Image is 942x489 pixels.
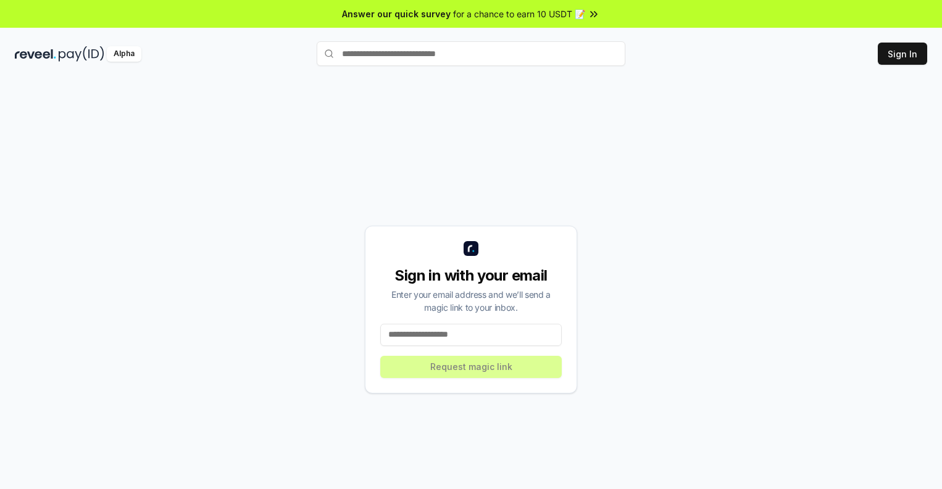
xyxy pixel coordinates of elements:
[464,241,478,256] img: logo_small
[342,7,451,20] span: Answer our quick survey
[107,46,141,62] div: Alpha
[15,46,56,62] img: reveel_dark
[59,46,104,62] img: pay_id
[380,288,562,314] div: Enter your email address and we’ll send a magic link to your inbox.
[453,7,585,20] span: for a chance to earn 10 USDT 📝
[878,43,927,65] button: Sign In
[380,266,562,286] div: Sign in with your email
